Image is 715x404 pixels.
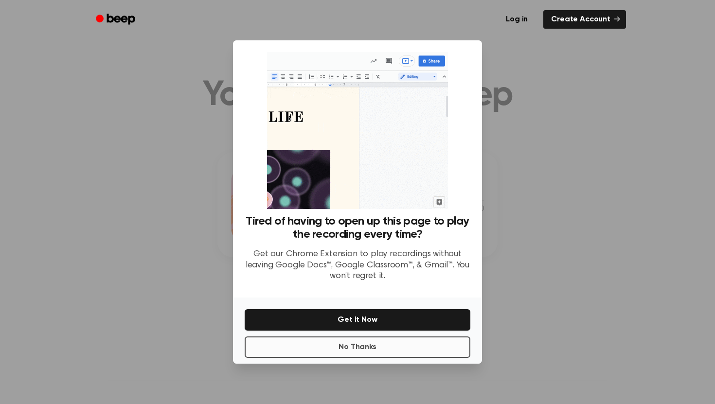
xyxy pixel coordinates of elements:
[245,309,470,331] button: Get It Now
[245,336,470,358] button: No Thanks
[496,8,537,31] a: Log in
[89,10,144,29] a: Beep
[267,52,447,209] img: Beep extension in action
[245,249,470,282] p: Get our Chrome Extension to play recordings without leaving Google Docs™, Google Classroom™, & Gm...
[543,10,626,29] a: Create Account
[245,215,470,241] h3: Tired of having to open up this page to play the recording every time?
